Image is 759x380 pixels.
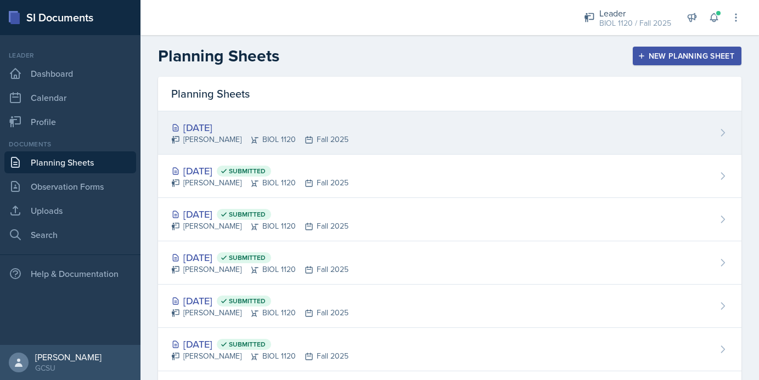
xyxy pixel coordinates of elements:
[4,111,136,133] a: Profile
[4,63,136,84] a: Dashboard
[158,46,279,66] h2: Planning Sheets
[35,362,102,373] div: GCSU
[35,351,102,362] div: [PERSON_NAME]
[229,297,266,305] span: Submitted
[171,350,348,362] div: [PERSON_NAME] BIOL 1120 Fall 2025
[229,253,266,262] span: Submitted
[158,328,741,371] a: [DATE] Submitted [PERSON_NAME]BIOL 1120Fall 2025
[4,224,136,246] a: Search
[158,198,741,241] a: [DATE] Submitted [PERSON_NAME]BIOL 1120Fall 2025
[171,163,348,178] div: [DATE]
[171,134,348,145] div: [PERSON_NAME] BIOL 1120 Fall 2025
[599,18,671,29] div: BIOL 1120 / Fall 2025
[171,207,348,222] div: [DATE]
[229,340,266,349] span: Submitted
[640,52,734,60] div: New Planning Sheet
[229,210,266,219] span: Submitted
[171,250,348,265] div: [DATE]
[171,177,348,189] div: [PERSON_NAME] BIOL 1120 Fall 2025
[171,307,348,319] div: [PERSON_NAME] BIOL 1120 Fall 2025
[229,167,266,175] span: Submitted
[4,139,136,149] div: Documents
[4,87,136,109] a: Calendar
[4,175,136,197] a: Observation Forms
[158,77,741,111] div: Planning Sheets
[633,47,741,65] button: New Planning Sheet
[171,337,348,351] div: [DATE]
[4,151,136,173] a: Planning Sheets
[171,120,348,135] div: [DATE]
[158,285,741,328] a: [DATE] Submitted [PERSON_NAME]BIOL 1120Fall 2025
[171,220,348,232] div: [PERSON_NAME] BIOL 1120 Fall 2025
[171,264,348,275] div: [PERSON_NAME] BIOL 1120 Fall 2025
[158,155,741,198] a: [DATE] Submitted [PERSON_NAME]BIOL 1120Fall 2025
[4,200,136,222] a: Uploads
[171,293,348,308] div: [DATE]
[4,50,136,60] div: Leader
[599,7,671,20] div: Leader
[4,263,136,285] div: Help & Documentation
[158,111,741,155] a: [DATE] [PERSON_NAME]BIOL 1120Fall 2025
[158,241,741,285] a: [DATE] Submitted [PERSON_NAME]BIOL 1120Fall 2025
